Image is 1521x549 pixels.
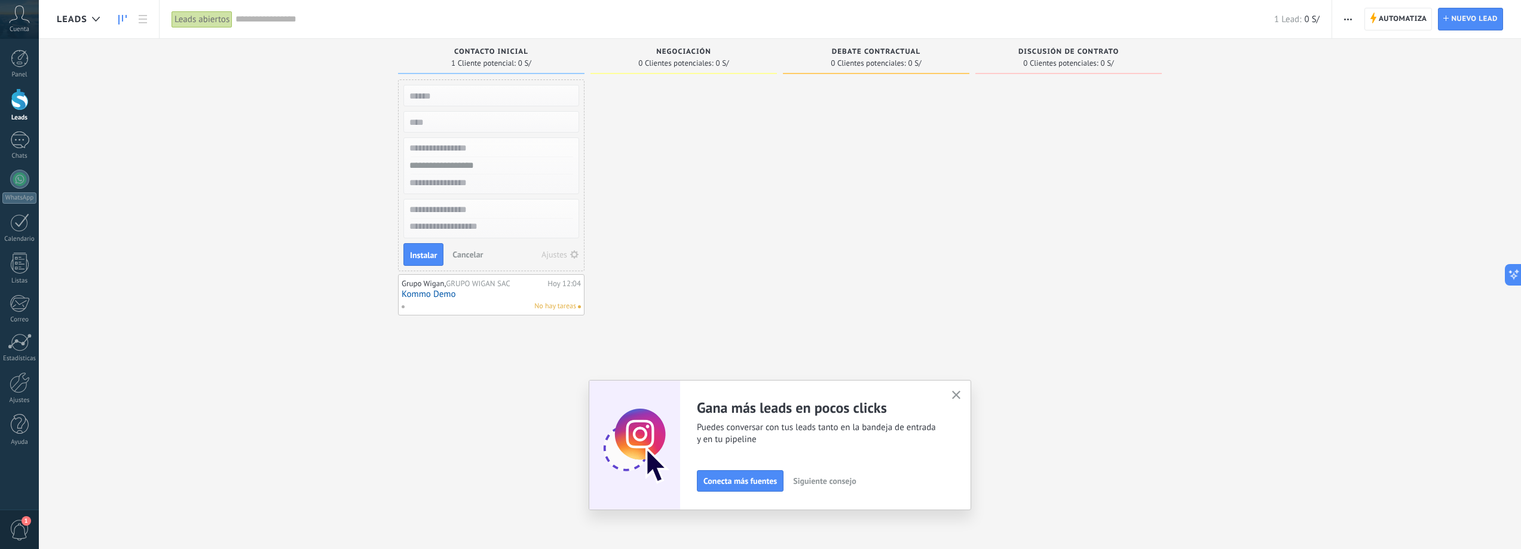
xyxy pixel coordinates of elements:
a: Automatiza [1364,8,1433,30]
a: Lista [133,8,153,31]
div: Estadísticas [2,355,37,363]
span: Discusión de contrato [1018,48,1119,56]
div: Leads abiertos [172,11,232,28]
span: Conecta más fuentes [703,477,777,485]
span: 0 Clientes potenciales: [831,60,905,67]
h2: Gana más leads en pocos clicks [697,398,937,417]
span: Leads [57,14,87,25]
div: Chats [2,152,37,160]
div: Hoy 12:04 [547,279,581,289]
span: No hay nada asignado [578,305,581,308]
span: No hay tareas [534,301,576,312]
div: Panel [2,71,37,79]
a: Nuevo lead [1438,8,1503,30]
span: 1 Cliente potencial: [451,60,516,67]
span: Instalar [410,251,437,259]
button: Siguiente consejo [788,472,861,490]
span: 1 Lead: [1274,14,1301,25]
span: Negociación [656,48,711,56]
div: Correo [2,316,37,324]
div: Negociación [596,48,771,58]
div: Calendario [2,235,37,243]
span: 0 S/ [1101,60,1114,67]
a: Leads [112,8,133,31]
div: Grupo Wigan, [402,279,544,289]
span: 0 Clientes potenciales: [1023,60,1098,67]
a: Kommo Demo [402,289,581,299]
span: Nuevo lead [1451,8,1498,30]
span: Cancelar [452,249,483,260]
span: Contacto inicial [454,48,528,56]
div: Discusión de contrato [981,48,1156,58]
span: Debate contractual [832,48,920,56]
span: Cuenta [10,26,29,33]
button: Más [1339,8,1357,30]
div: Leads [2,114,37,122]
div: WhatsApp [2,192,36,204]
span: GRUPO WIGAN SAC [446,278,510,289]
span: 0 Clientes potenciales: [638,60,713,67]
div: Ajustes [541,250,567,259]
span: 1 [22,516,31,526]
div: Debate contractual [789,48,963,58]
div: Contacto inicial [404,48,579,58]
div: Ajustes [2,397,37,404]
div: Ayuda [2,438,37,446]
span: 0 S/ [716,60,729,67]
span: Siguiente consejo [793,477,856,485]
span: 0 S/ [518,60,531,67]
span: Automatiza [1379,8,1427,30]
span: 0 S/ [908,60,922,67]
div: Listas [2,277,37,285]
button: Conecta más fuentes [697,470,784,492]
span: Puedes conversar con tus leads tanto en la bandeja de entrada y en tu pipeline [697,422,937,446]
button: Cancelar [448,246,488,263]
span: 0 S/ [1304,14,1319,25]
button: Instalar [403,243,443,266]
button: Ajustes [537,246,583,263]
